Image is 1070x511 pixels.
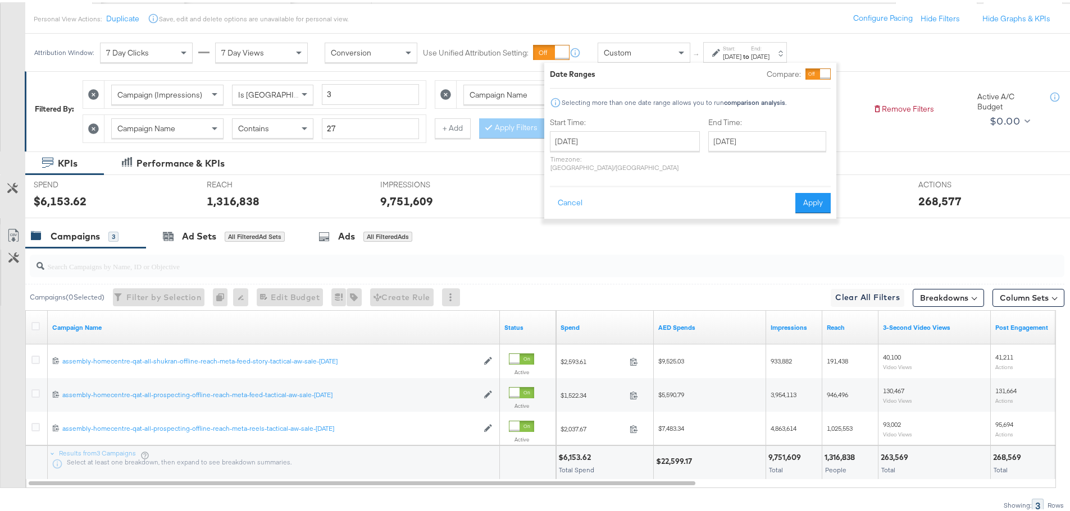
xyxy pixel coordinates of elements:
[363,229,412,240] div: All Filtered Ads
[117,121,175,131] span: Campaign Name
[656,454,695,464] div: $22,599.17
[561,96,787,104] div: Selecting more than one date range allows you to run .
[977,89,1039,110] div: Active A/C Budget
[225,229,285,240] div: All Filtered Ad Sets
[509,434,534,441] label: Active
[322,116,419,137] input: Enter a search term
[993,450,1025,461] div: 268,569
[995,418,1013,426] span: 95,694
[108,229,119,240] div: 3
[723,43,741,50] label: Start:
[331,45,371,56] span: Conversion
[62,388,478,398] a: assembly-homecentre-qat-all-prospecting-offline-reach-meta-feed-tactical-aw-sale-[DATE]
[1047,499,1064,507] div: Rows
[322,82,419,103] input: Enter a number
[881,463,895,472] span: Total
[435,116,471,136] button: + Add
[918,177,1003,188] span: ACTIONS
[658,422,684,430] span: $7,483.34
[825,450,858,461] div: 1,316,838
[561,321,649,330] a: The total amount spent to date.
[827,422,853,430] span: 1,025,553
[51,228,100,241] div: Campaigns
[921,11,960,22] button: Hide Filters
[207,177,291,188] span: REACH
[985,110,1033,128] button: $0.00
[873,102,934,112] button: Remove Filters
[995,429,1013,435] sub: Actions
[723,50,741,59] div: [DATE]
[658,388,684,397] span: $5,590.79
[995,351,1013,359] span: 41,211
[831,287,904,305] button: Clear All Filters
[767,67,801,77] label: Compare:
[62,422,478,431] div: assembly-homecentre-qat-all-prospecting-offline-reach-meta-reels-tactical-aw-sale-[DATE]
[771,422,796,430] span: 4,863,614
[708,115,831,126] label: End Time:
[52,321,495,330] a: Your campaign name.
[159,12,348,21] div: Save, edit and delete options are unavailable for personal view.
[470,88,527,98] span: Campaign Name
[913,287,984,305] button: Breakdowns
[827,355,848,363] span: 191,438
[106,11,139,22] button: Duplicate
[380,191,433,207] div: 9,751,609
[825,463,846,472] span: People
[559,463,594,472] span: Total Spend
[561,389,625,397] span: $1,522.34
[883,351,901,359] span: 40,100
[771,388,796,397] span: 3,954,113
[995,384,1017,393] span: 131,664
[44,248,969,270] input: Search Campaigns by Name, ID or Objective
[918,191,962,207] div: 268,577
[207,191,259,207] div: 1,316,838
[795,191,831,211] button: Apply
[106,45,149,56] span: 7 Day Clicks
[34,12,102,21] div: Personal View Actions:
[62,355,478,364] a: assembly-homecentre-qat-all-shukran-offline-reach-meta-feed-story-tactical-aw-sale-[DATE]
[550,191,590,211] button: Cancel
[990,111,1020,127] div: $0.00
[380,177,465,188] span: IMPRESSIONS
[827,388,848,397] span: 946,496
[34,191,86,207] div: $6,153.62
[423,45,529,56] label: Use Unified Attribution Setting:
[751,43,770,50] label: End:
[550,67,595,77] div: Date Ranges
[62,422,478,431] a: assembly-homecentre-qat-all-prospecting-offline-reach-meta-reels-tactical-aw-sale-[DATE]
[238,88,324,98] span: Is [GEOGRAPHIC_DATA]
[845,6,921,26] button: Configure Pacing
[504,321,552,330] a: Shows the current state of your Ad Campaign.
[883,384,904,393] span: 130,467
[34,177,118,188] span: SPEND
[338,228,355,241] div: Ads
[550,115,700,126] label: Start Time:
[34,47,94,54] div: Attribution Window:
[883,321,986,330] a: The number of times your video was viewed for 3 seconds or more.
[558,450,594,461] div: $6,153.62
[883,395,912,402] sub: Video Views
[509,366,534,374] label: Active
[58,155,78,168] div: KPIs
[509,400,534,407] label: Active
[238,121,269,131] span: Contains
[136,155,225,168] div: Performance & KPIs
[994,463,1008,472] span: Total
[658,321,762,330] a: 3.6725
[1003,499,1032,507] div: Showing:
[771,321,818,330] a: The number of times your ad was served. On mobile apps an ad is counted as served the first time ...
[741,50,751,58] strong: to
[883,418,901,426] span: 93,002
[604,45,631,56] span: Custom
[221,45,264,56] span: 7 Day Views
[827,321,874,330] a: The number of people your ad was served to.
[768,450,804,461] div: 9,751,609
[691,50,702,54] span: ↑
[995,395,1013,402] sub: Actions
[1032,496,1044,510] div: 3
[561,422,625,431] span: $2,037.67
[724,96,785,104] strong: comparison analysis
[213,286,233,304] div: 0
[982,11,1050,22] button: Hide Graphs & KPIs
